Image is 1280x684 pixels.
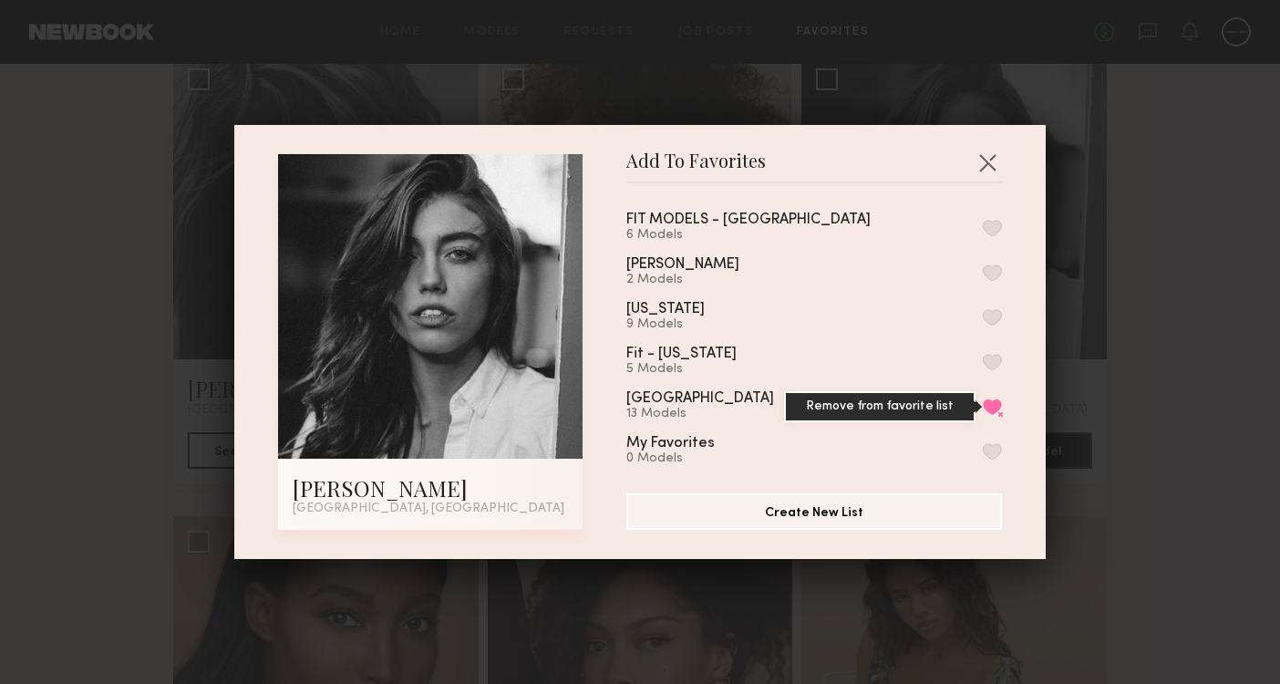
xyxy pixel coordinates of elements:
div: 9 Models [626,317,748,332]
span: Add To Favorites [626,154,766,181]
div: 6 Models [626,228,914,243]
div: FIT MODELS - [GEOGRAPHIC_DATA] [626,212,871,228]
div: My Favorites [626,436,715,451]
div: [US_STATE] [626,302,705,317]
div: [PERSON_NAME] [626,257,739,273]
div: [GEOGRAPHIC_DATA] [626,391,774,407]
div: 2 Models [626,273,783,287]
div: 0 Models [626,451,759,466]
div: 5 Models [626,362,780,377]
div: [PERSON_NAME] [293,473,568,503]
button: Create New List [626,493,1002,530]
div: Fit - [US_STATE] [626,347,737,362]
div: 13 Models [626,407,818,421]
button: Close [973,148,1002,177]
button: Remove from favorite list [983,399,1002,415]
div: [GEOGRAPHIC_DATA], [GEOGRAPHIC_DATA] [293,503,568,515]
